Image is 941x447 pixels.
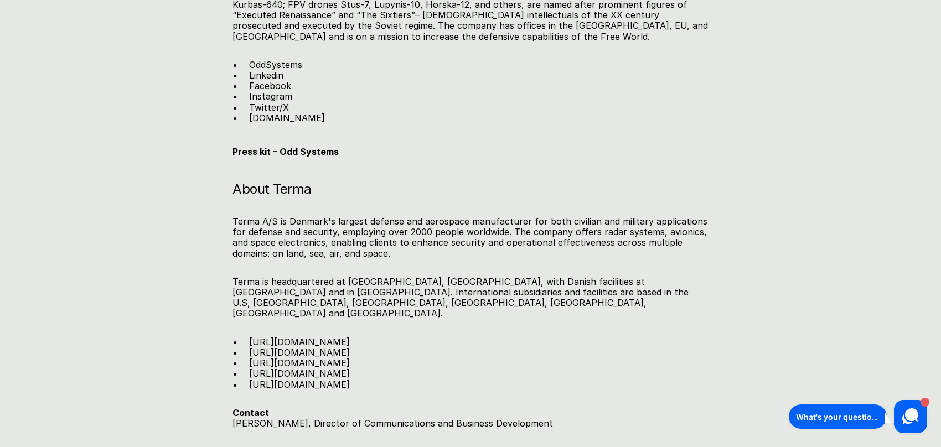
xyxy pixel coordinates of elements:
[232,180,709,199] h3: ​​About Terma
[232,216,709,259] p: Terma A/S is Denmark's largest defense and aerospace manufacturer for both civilian and military ...
[249,70,283,81] a: Linkedin
[249,347,350,358] a: [URL][DOMAIN_NAME]
[786,397,930,436] iframe: HelpCrunch
[249,91,292,102] a: Instagram
[249,59,302,70] a: OddSystems
[249,357,350,368] a: [URL][DOMAIN_NAME]
[249,336,350,347] a: [URL][DOMAIN_NAME]
[232,408,709,429] p: [PERSON_NAME], Director of Communications and Business Development
[249,112,325,123] a: [DOMAIN_NAME]
[232,407,269,418] strong: Contact
[249,102,289,113] a: Twitter/X
[249,80,291,91] a: Facebook
[249,368,350,379] a: [URL][DOMAIN_NAME]
[249,379,350,390] a: [URL][DOMAIN_NAME]
[232,146,339,157] a: Press kit – Odd Systems
[232,277,709,319] p: Terma is headquartered at [GEOGRAPHIC_DATA], [GEOGRAPHIC_DATA], with Danish facilities at [GEOGRA...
